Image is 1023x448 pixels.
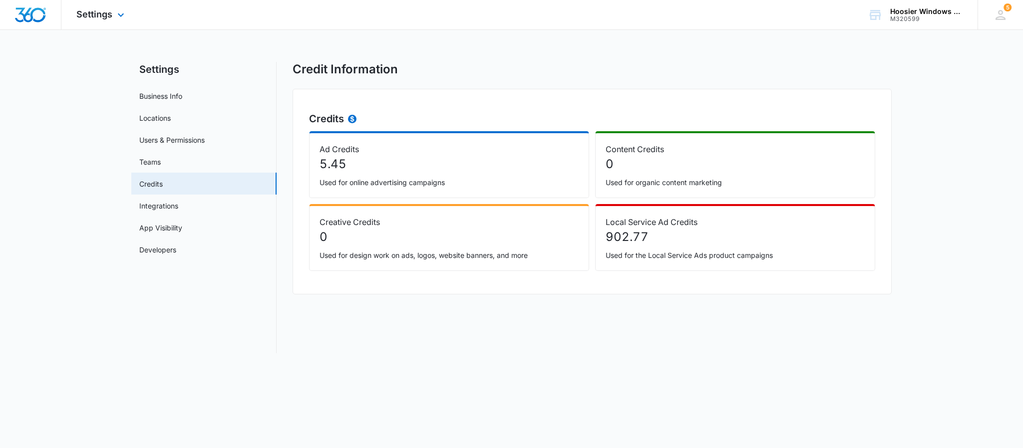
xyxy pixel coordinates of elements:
[1004,3,1012,11] span: 5
[1004,3,1012,11] div: notifications count
[606,177,865,188] p: Used for organic content marketing
[320,177,579,188] p: Used for online advertising campaigns
[309,111,875,126] h2: Credits
[139,91,182,101] a: Business Info
[139,223,182,233] a: App Visibility
[293,62,398,77] h1: Credit Information
[320,155,579,173] p: 5.45
[606,143,865,155] p: Content Credits
[320,143,579,155] p: Ad Credits
[890,15,963,22] div: account id
[139,179,163,189] a: Credits
[139,201,178,211] a: Integrations
[320,228,579,246] p: 0
[139,244,176,255] a: Developers
[139,157,161,167] a: Teams
[320,216,579,228] p: Creative Credits
[890,7,963,15] div: account name
[606,228,865,246] p: 902.77
[320,250,579,260] p: Used for design work on ads, logos, website banners, and more
[131,62,277,77] h2: Settings
[606,250,865,260] p: Used for the Local Service Ads product campaigns
[606,155,865,173] p: 0
[139,135,205,145] a: Users & Permissions
[76,9,112,19] span: Settings
[606,216,865,228] p: Local Service Ad Credits
[139,113,171,123] a: Locations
